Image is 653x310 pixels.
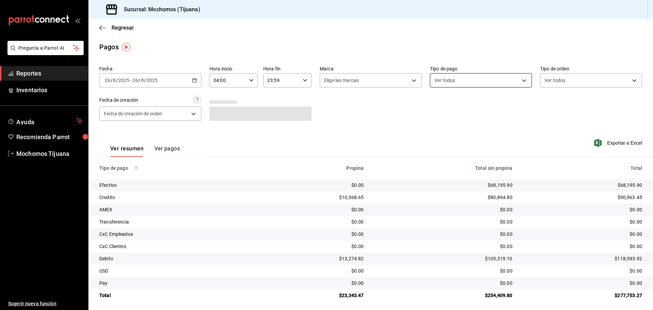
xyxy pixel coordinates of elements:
[8,300,83,307] span: Sugerir nueva función
[116,78,118,83] span: /
[265,280,364,287] div: $0.00
[523,218,642,225] div: $0.00
[265,255,364,262] div: $13,274.82
[16,69,83,78] span: Reportes
[5,49,84,56] a: Pregunta a Parrot AI
[374,182,512,189] div: $68,195.90
[265,292,364,299] div: $23,343.47
[99,255,254,262] div: Debito
[265,243,364,250] div: $0.00
[104,110,162,117] span: Fecha de creación de orden
[545,77,565,84] span: Ver todos
[144,78,146,83] span: /
[523,194,642,201] div: $90,963.45
[16,132,83,142] span: Recomienda Parrot
[134,166,138,170] svg: Los pagos realizados con Pay y otras terminales son montos brutos.
[265,267,364,274] div: $0.00
[523,243,642,250] div: $0.00
[523,231,642,238] div: $0.00
[523,255,642,262] div: $118,593.92
[146,78,158,83] input: ----
[138,78,140,83] span: /
[374,267,512,274] div: $0.00
[374,280,512,287] div: $0.00
[99,218,254,225] div: Transferencia
[99,280,254,287] div: Pay
[99,42,119,52] div: Pagos
[99,206,254,213] div: AMEX
[154,145,180,157] button: Ver pagos
[16,85,83,95] span: Inventarios
[111,78,113,83] span: /
[210,66,258,71] label: Hora inicio
[75,18,80,23] button: open_drawer_menu
[112,25,134,31] span: Regresar
[18,45,73,52] span: Pregunta a Parrot AI
[374,194,512,201] div: $80,894.80
[265,182,364,189] div: $0.00
[99,182,254,189] div: Efectivo
[122,43,131,51] img: Tooltip marker
[110,145,144,157] button: Ver resumen
[434,77,455,84] span: Ver todos
[16,149,83,158] span: Mochomos Tijuana
[265,218,364,225] div: $0.00
[265,194,364,201] div: $10,068.65
[320,66,422,71] label: Marca
[523,206,642,213] div: $0.00
[99,292,254,299] div: Total
[374,255,512,262] div: $105,319.10
[118,5,200,14] h3: Sucursal: Mochomos (Tijuana)
[523,280,642,287] div: $0.00
[99,194,254,201] div: Credito
[99,25,134,31] button: Regresar
[263,66,312,71] label: Hora fin
[523,267,642,274] div: $0.00
[99,267,254,274] div: USD
[265,165,364,171] div: Propina
[16,117,74,125] span: Ayuda
[523,165,642,171] div: Total
[141,78,144,83] input: --
[374,206,512,213] div: $0.00
[99,231,254,238] div: CxC Empleados
[374,218,512,225] div: $0.00
[130,78,132,83] span: -
[99,243,254,250] div: CxC Clientes
[523,292,642,299] div: $277,753.27
[104,78,111,83] input: --
[540,66,642,71] label: Tipo de orden
[118,78,130,83] input: ----
[374,165,512,171] div: Total sin propina
[99,97,138,104] div: Fecha de creación
[110,145,180,157] div: navigation tabs
[113,78,116,83] input: --
[324,77,359,84] span: Elige las marcas
[430,66,532,71] label: Tipo de pago
[265,206,364,213] div: $0.00
[265,231,364,238] div: $0.00
[7,41,84,55] button: Pregunta a Parrot AI
[374,231,512,238] div: $0.00
[99,165,254,171] div: Tipo de pago
[99,66,201,71] label: Fecha
[523,182,642,189] div: $68,195.90
[132,78,138,83] input: --
[374,243,512,250] div: $0.00
[596,139,642,147] button: Exportar a Excel
[374,292,512,299] div: $254,409.80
